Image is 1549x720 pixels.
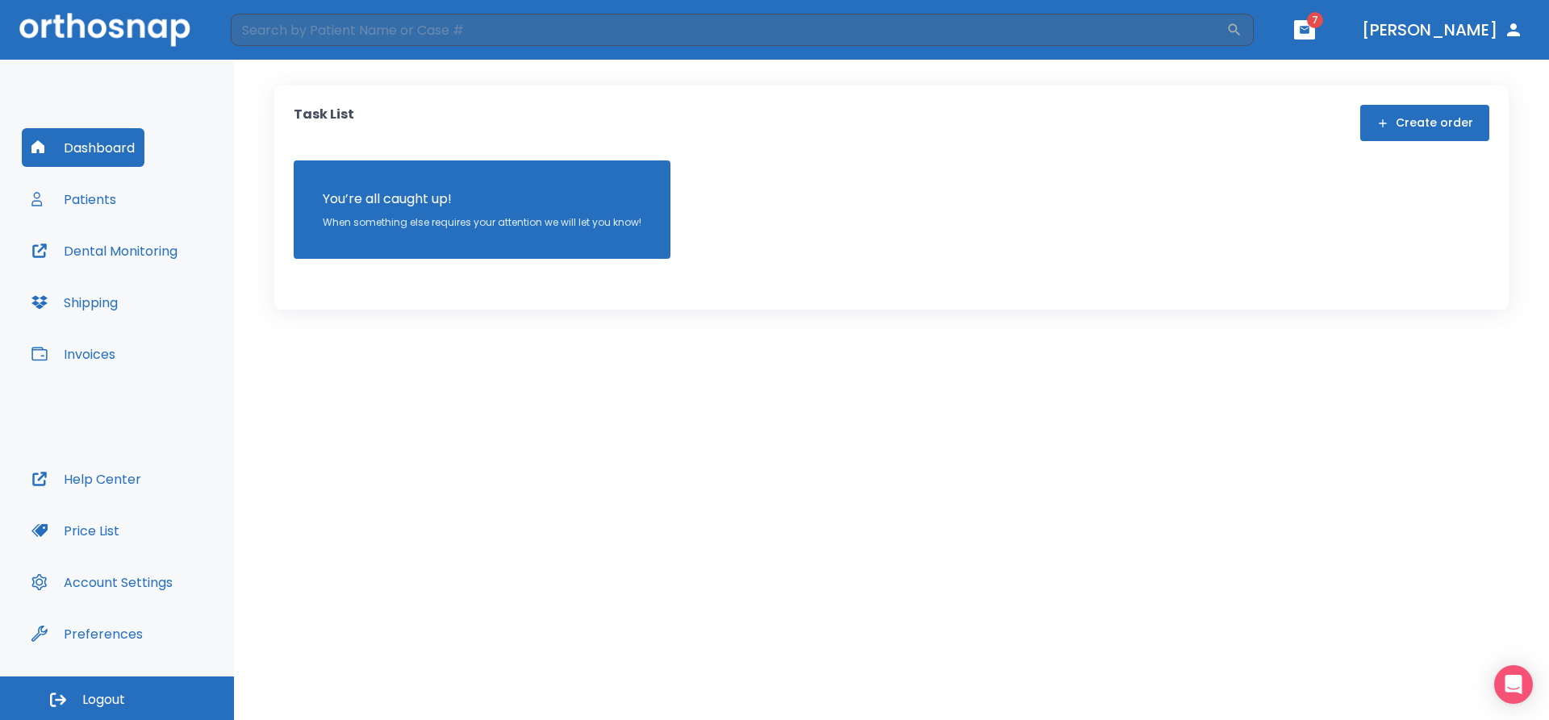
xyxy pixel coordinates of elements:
[82,691,125,709] span: Logout
[22,180,126,218] button: Patients
[22,460,151,498] button: Help Center
[1355,15,1530,44] button: [PERSON_NAME]
[22,335,125,373] button: Invoices
[1494,665,1533,704] div: Open Intercom Messenger
[323,189,641,209] p: You’re all caught up!
[1360,105,1489,141] button: Create order
[323,215,641,230] p: When something else requires your attention we will let you know!
[294,105,354,141] p: Task List
[22,511,129,550] button: Price List
[22,283,127,322] button: Shipping
[1307,12,1323,28] span: 7
[22,563,182,601] button: Account Settings
[231,14,1226,46] input: Search by Patient Name or Case #
[22,128,144,167] button: Dashboard
[22,231,187,270] button: Dental Monitoring
[19,13,190,46] img: Orthosnap
[22,614,152,653] button: Preferences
